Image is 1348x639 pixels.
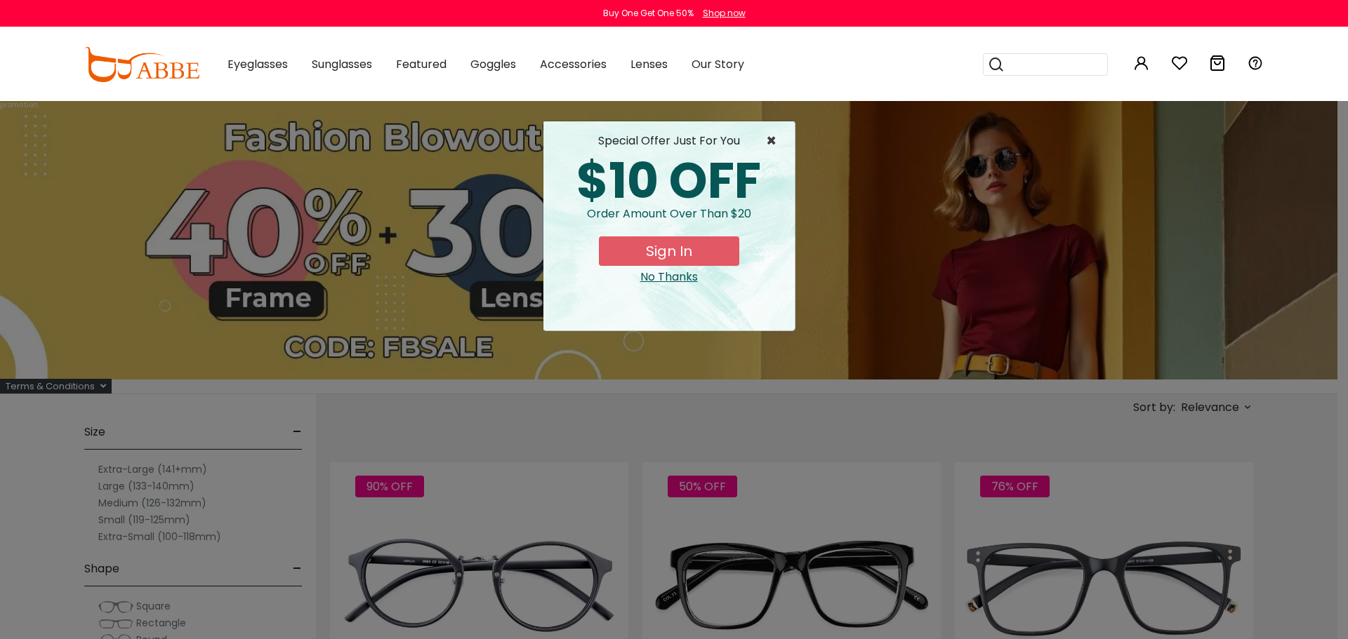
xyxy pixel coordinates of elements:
[227,56,288,72] span: Eyeglasses
[396,56,447,72] span: Featured
[312,56,372,72] span: Sunglasses
[84,47,199,82] img: abbeglasses.com
[692,56,744,72] span: Our Story
[630,56,668,72] span: Lenses
[766,133,784,149] button: Close
[555,133,784,149] div: special offer just for you
[603,7,694,20] div: Buy One Get One 50%
[599,236,739,266] button: Sign In
[555,269,784,285] div: Close
[703,7,746,20] div: Shop now
[540,56,607,72] span: Accessories
[555,206,784,236] div: Order amount over than $20
[696,7,746,19] a: Shop now
[766,133,784,149] span: ×
[470,56,516,72] span: Goggles
[555,156,784,206] div: $10 OFF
